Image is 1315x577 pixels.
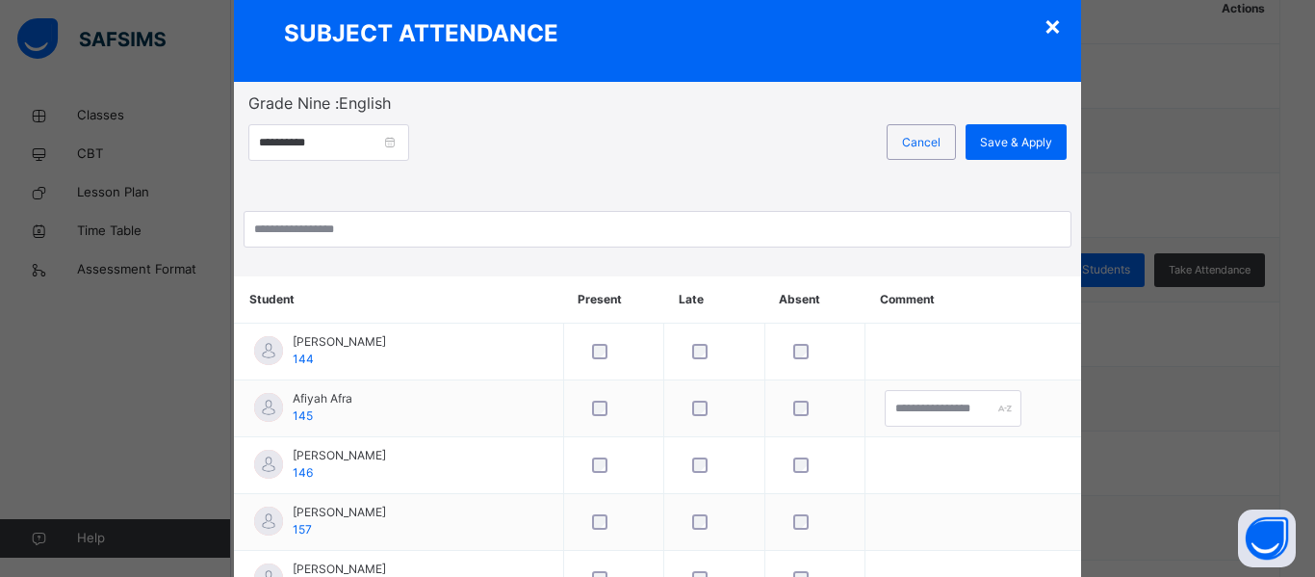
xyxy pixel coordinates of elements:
[563,276,663,324] th: Present
[293,333,386,351] span: [PERSON_NAME]
[235,276,564,324] th: Student
[1044,5,1062,45] div: ×
[902,134,941,151] span: Cancel
[293,390,352,407] span: Afiyah Afra
[293,504,386,521] span: [PERSON_NAME]
[293,352,314,366] span: 144
[293,465,313,480] span: 146
[284,16,558,51] span: SUBJECT ATTENDANCE
[980,134,1052,151] span: Save & Apply
[293,447,386,464] span: [PERSON_NAME]
[293,408,313,423] span: 145
[1238,510,1296,567] button: Open asap
[865,276,1081,324] th: Comment
[293,522,312,537] span: 157
[248,92,1067,115] span: Grade Nine : English
[764,276,864,324] th: Absent
[664,276,764,324] th: Late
